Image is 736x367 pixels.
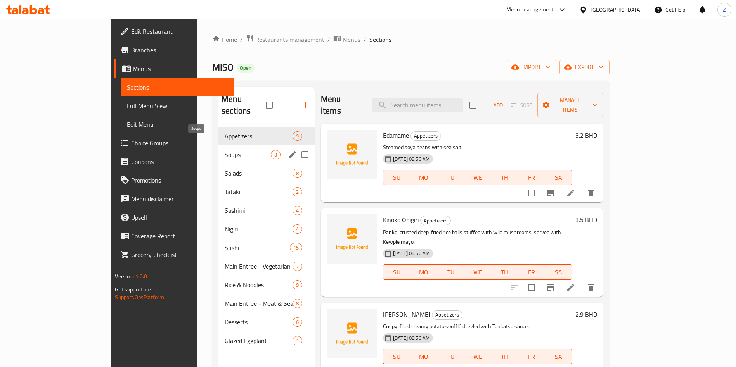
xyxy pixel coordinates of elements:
[131,176,228,185] span: Promotions
[467,267,488,278] span: WE
[521,351,542,362] span: FR
[491,349,518,364] button: TH
[293,263,302,270] span: 7
[537,93,603,117] button: Manage items
[440,351,461,362] span: TU
[506,99,537,111] span: Select section first
[131,194,228,203] span: Menu disclaimer
[548,172,569,183] span: SA
[293,280,302,289] div: items
[293,133,302,140] span: 9
[114,41,234,59] a: Branches
[293,207,302,214] span: 4
[218,183,315,201] div: Tataki2
[225,224,293,234] span: Nigiri
[261,97,277,113] span: Select all sections
[541,184,560,202] button: Branch-specific-item
[343,35,360,44] span: Menus
[114,59,234,78] a: Menus
[327,214,377,264] img: Kinoko Onigiri
[293,188,302,196] span: 2
[114,190,234,208] a: Menu disclaimer
[491,170,518,185] button: TH
[131,45,228,55] span: Branches
[131,138,228,148] span: Choice Groups
[483,101,504,110] span: Add
[131,250,228,259] span: Grocery Checklist
[521,267,542,278] span: FR
[290,243,302,252] div: items
[432,310,462,319] span: Appetizers
[225,262,293,271] span: Main Entree - Vegetarian
[465,97,481,113] span: Select section
[467,351,488,362] span: WE
[410,264,437,280] button: MO
[296,96,315,114] button: Add section
[582,278,600,297] button: delete
[293,131,302,141] div: items
[410,131,441,141] div: Appetizers
[225,299,293,308] div: Main Entree - Meat & Seafood
[481,99,506,111] button: Add
[114,245,234,264] a: Grocery Checklist
[390,155,433,163] span: [DATE] 08:56 AM
[290,244,302,252] span: 15
[293,224,302,234] div: items
[541,278,560,297] button: Branch-specific-item
[287,149,298,160] button: edit
[413,351,434,362] span: MO
[383,264,410,280] button: SU
[421,216,450,225] span: Appetizers
[521,172,542,183] span: FR
[293,299,302,308] div: items
[437,264,464,280] button: TU
[507,60,556,74] button: import
[293,319,302,326] span: 6
[277,96,296,114] span: Sort sections
[131,213,228,222] span: Upsell
[127,83,228,92] span: Sections
[545,170,572,185] button: SA
[383,214,419,226] span: Kinoko Onigiri
[218,238,315,257] div: Sushi15
[218,276,315,294] div: Rice & Noodles9
[467,172,488,183] span: WE
[566,62,603,72] span: export
[293,206,302,215] div: items
[121,115,234,134] a: Edit Menu
[225,336,293,345] div: Glazed Eggplant
[237,64,255,73] div: Open
[383,308,430,320] span: [PERSON_NAME]
[545,349,572,364] button: SA
[218,313,315,331] div: Desserts6
[225,317,293,327] span: Desserts
[506,5,554,14] div: Menu-management
[575,130,597,141] h6: 3.2 BHD
[114,171,234,190] a: Promotions
[420,216,451,225] div: Appetizers
[293,262,302,271] div: items
[240,35,243,44] li: /
[494,172,515,183] span: TH
[544,95,597,115] span: Manage items
[548,267,569,278] span: SA
[559,60,610,74] button: export
[575,309,597,320] h6: 2.9 BHD
[127,101,228,110] span: Full Menu View
[413,172,434,183] span: MO
[293,300,302,307] span: 8
[410,349,437,364] button: MO
[386,351,407,362] span: SU
[293,317,302,327] div: items
[437,349,464,364] button: TU
[115,292,164,302] a: Support.OpsPlatform
[115,271,134,281] span: Version:
[131,27,228,36] span: Edit Restaurant
[333,34,360,45] a: Menus
[293,336,302,345] div: items
[386,172,407,183] span: SU
[383,227,572,247] p: Panko-crusted deep-fried rice balls stuffed with wild mushrooms, served with Kewpie mayo.
[327,35,330,44] li: /
[523,279,540,296] span: Select to update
